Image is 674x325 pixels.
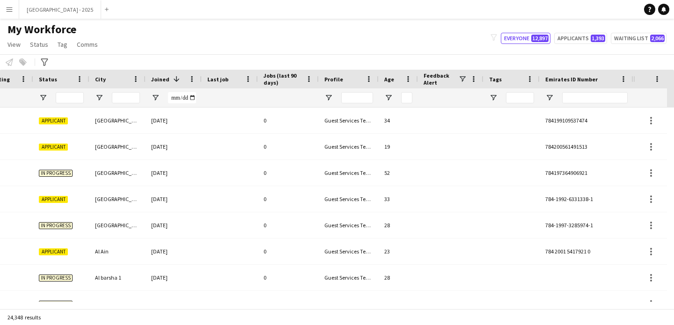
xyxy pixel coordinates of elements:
[54,38,71,51] a: Tag
[146,160,202,186] div: [DATE]
[39,222,73,229] span: In progress
[146,212,202,238] div: [DATE]
[89,160,146,186] div: [GEOGRAPHIC_DATA]
[95,94,103,102] button: Open Filter Menu
[112,92,140,103] input: City Filter Input
[258,238,319,264] div: 0
[379,212,418,238] div: 28
[554,33,607,44] button: Applicants1,393
[146,265,202,290] div: [DATE]
[319,108,379,133] div: Guest Services Team
[146,291,202,317] div: [DATE]
[531,35,549,42] span: 12,897
[611,33,667,44] button: Waiting list2,066
[39,117,68,124] span: Applicant
[95,76,106,83] span: City
[424,72,458,86] span: Feedback Alert
[89,265,146,290] div: Al barsha 1
[207,76,228,83] span: Last job
[19,0,101,19] button: [GEOGRAPHIC_DATA] - 2025
[146,134,202,159] div: [DATE]
[258,134,319,159] div: 0
[77,40,98,49] span: Comms
[39,170,73,177] span: In progress
[319,238,379,264] div: Guest Services Team
[545,169,587,176] span: 784197364906921
[562,92,628,103] input: Emirates ID Number Filter Input
[545,195,593,202] span: 784-1992-6331338-1
[650,35,665,42] span: 2,066
[319,160,379,186] div: Guest Services Team
[4,38,24,51] a: View
[545,143,587,150] span: 784200561491513
[258,265,319,290] div: 0
[319,134,379,159] div: Guest Services Team
[489,76,502,83] span: Tags
[89,108,146,133] div: [GEOGRAPHIC_DATA]
[26,38,52,51] a: Status
[146,108,202,133] div: [DATE]
[89,238,146,264] div: Al Ain
[319,265,379,290] div: Guest Services Team
[545,222,593,229] span: 784-1997-3285974-1
[168,92,196,103] input: Joined Filter Input
[258,108,319,133] div: 0
[146,186,202,212] div: [DATE]
[258,291,319,317] div: 0
[39,144,68,151] span: Applicant
[39,94,47,102] button: Open Filter Menu
[401,92,412,103] input: Age Filter Input
[39,76,57,83] span: Status
[379,186,418,212] div: 33
[146,238,202,264] div: [DATE]
[39,57,50,68] app-action-btn: Advanced filters
[56,92,84,103] input: Status Filter Input
[258,212,319,238] div: 0
[379,265,418,290] div: 28
[30,40,48,49] span: Status
[379,108,418,133] div: 34
[545,248,590,255] span: 784 2001 5417921 0
[7,40,21,49] span: View
[324,76,343,83] span: Profile
[545,94,554,102] button: Open Filter Menu
[89,212,146,238] div: [GEOGRAPHIC_DATA]
[7,22,76,36] span: My Workforce
[39,248,68,255] span: Applicant
[341,92,373,103] input: Profile Filter Input
[151,76,169,83] span: Joined
[384,94,393,102] button: Open Filter Menu
[39,274,73,282] span: In progress
[506,92,534,103] input: Tags Filter Input
[379,238,418,264] div: 23
[73,38,102,51] a: Comms
[591,35,605,42] span: 1,393
[89,186,146,212] div: [GEOGRAPHIC_DATA]
[319,186,379,212] div: Guest Services Team
[501,33,550,44] button: Everyone12,897
[319,212,379,238] div: Guest Services Team
[264,72,302,86] span: Jobs (last 90 days)
[379,134,418,159] div: 19
[39,301,73,308] span: In progress
[89,134,146,159] div: [GEOGRAPHIC_DATA]
[384,76,394,83] span: Age
[151,94,160,102] button: Open Filter Menu
[39,196,68,203] span: Applicant
[379,160,418,186] div: 52
[319,291,379,317] div: Guest Services Team
[489,94,498,102] button: Open Filter Menu
[545,76,598,83] span: Emirates ID Number
[258,186,319,212] div: 0
[58,40,67,49] span: Tag
[324,94,333,102] button: Open Filter Menu
[545,117,587,124] span: 784199109537474
[258,160,319,186] div: 0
